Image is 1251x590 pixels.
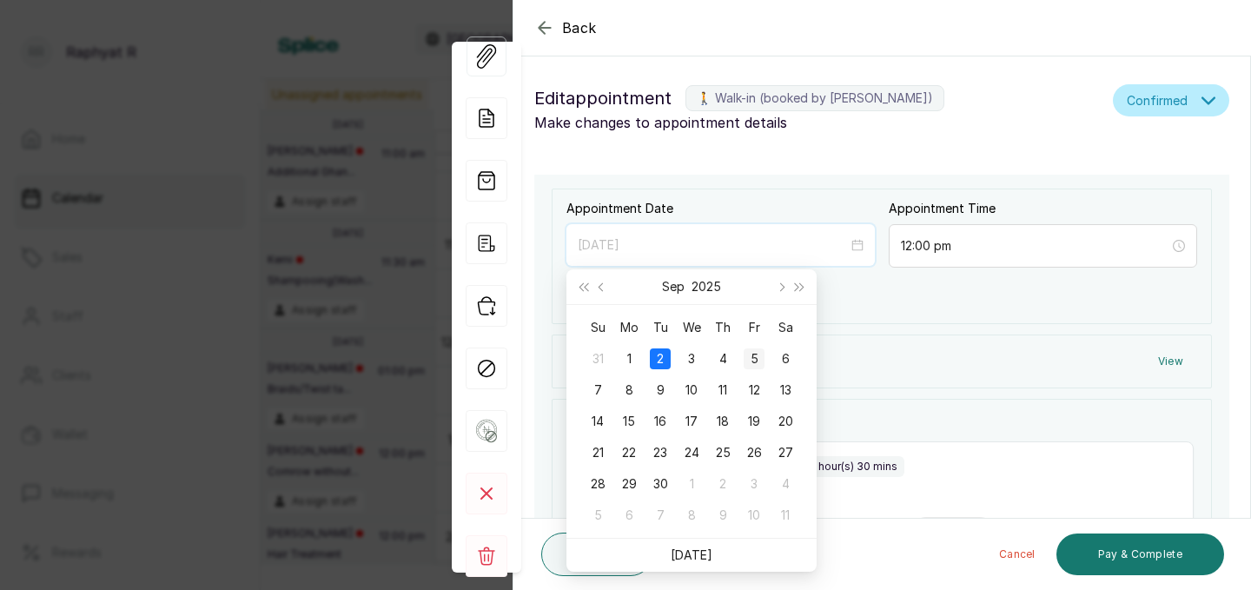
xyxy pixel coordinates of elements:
a: [DATE] [671,547,712,562]
td: 2025-10-07 [645,500,676,531]
th: Tu [645,312,676,343]
td: 2025-09-23 [645,437,676,468]
td: 2025-10-10 [738,500,770,531]
div: 25 [712,442,733,463]
td: 2025-09-13 [770,375,801,406]
td: 2025-10-05 [582,500,613,531]
div: 7 [587,380,608,401]
td: 2025-10-06 [613,500,645,531]
td: 2025-09-07 [582,375,613,406]
button: Cancel [985,534,1049,575]
div: 26 [744,442,764,463]
div: 8 [619,380,639,401]
td: 2025-09-30 [645,468,676,500]
div: 12 [744,380,764,401]
div: 19 [744,411,764,432]
div: 6 [619,505,639,526]
th: Su [582,312,613,343]
div: 23 [650,442,671,463]
div: 22 [619,442,639,463]
div: 5 [744,348,764,369]
div: 3 [744,474,764,494]
button: Previous month (PageUp) [592,269,612,304]
div: 31 [587,348,608,369]
span: Edit appointment [534,84,672,112]
button: View [1144,346,1197,377]
div: 9 [712,505,733,526]
div: 2 [650,348,671,369]
th: We [676,312,707,343]
td: 2025-09-10 [676,375,707,406]
div: 24 [681,442,702,463]
div: 4 [712,348,733,369]
p: Make changes to appointment details [534,112,1106,133]
td: 2025-09-29 [613,468,645,500]
div: 11 [712,380,733,401]
td: 2025-09-17 [676,406,707,437]
td: 2025-10-04 [770,468,801,500]
button: Next year (Control + right) [791,269,810,304]
th: Fr [738,312,770,343]
td: 2025-08-31 [582,343,613,375]
div: 6 [775,348,796,369]
label: Appointment Time [889,200,996,217]
label: 🚶 Walk-in (booked by [PERSON_NAME]) [685,85,944,111]
td: 2025-09-25 [707,437,738,468]
td: 2025-09-06 [770,343,801,375]
td: 2025-09-20 [770,406,801,437]
td: 2025-09-09 [645,375,676,406]
div: 17 [681,411,702,432]
div: 28 [587,474,608,494]
th: Mo [613,312,645,343]
div: 20 [775,411,796,432]
div: 30 [650,474,671,494]
td: 2025-10-08 [676,500,707,531]
td: 2025-09-03 [676,343,707,375]
td: 2025-09-16 [645,406,676,437]
td: 2025-10-03 [738,468,770,500]
div: 27 [775,442,796,463]
td: 2025-10-01 [676,468,707,500]
div: 14 [587,411,608,432]
div: 29 [619,474,639,494]
button: Save [541,533,652,576]
div: 7 [650,505,671,526]
div: 11 [775,505,796,526]
td: 2025-09-28 [582,468,613,500]
input: Select time [901,236,1169,255]
td: 2025-09-08 [613,375,645,406]
td: 2025-10-02 [707,468,738,500]
button: Last year (Control + left) [573,269,592,304]
p: 1 hour(s) 30 mins [811,460,897,474]
div: 10 [681,380,702,401]
td: 2025-09-01 [613,343,645,375]
th: Sa [770,312,801,343]
td: 2025-10-11 [770,500,801,531]
td: 2025-09-11 [707,375,738,406]
td: 2025-09-02 [645,343,676,375]
td: 2025-09-27 [770,437,801,468]
td: 2025-09-26 [738,437,770,468]
th: Th [707,312,738,343]
td: 2025-09-12 [738,375,770,406]
button: Confirmed [1113,84,1229,116]
div: 18 [712,411,733,432]
td: 2025-09-22 [613,437,645,468]
div: 3 [681,348,702,369]
div: 4 [775,474,796,494]
td: 2025-09-15 [613,406,645,437]
td: 2025-10-09 [707,500,738,531]
button: Next month (PageDown) [771,269,790,304]
td: 2025-09-14 [582,406,613,437]
div: 13 [775,380,796,401]
div: 8 [681,505,702,526]
td: 2025-09-05 [738,343,770,375]
button: Back [534,17,597,38]
label: Appointment Date [566,200,673,217]
div: 16 [650,411,671,432]
td: 2025-09-04 [707,343,738,375]
td: 2025-09-21 [582,437,613,468]
button: Pay & Complete [1056,534,1224,575]
div: 21 [587,442,608,463]
span: Confirmed [1127,91,1188,109]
